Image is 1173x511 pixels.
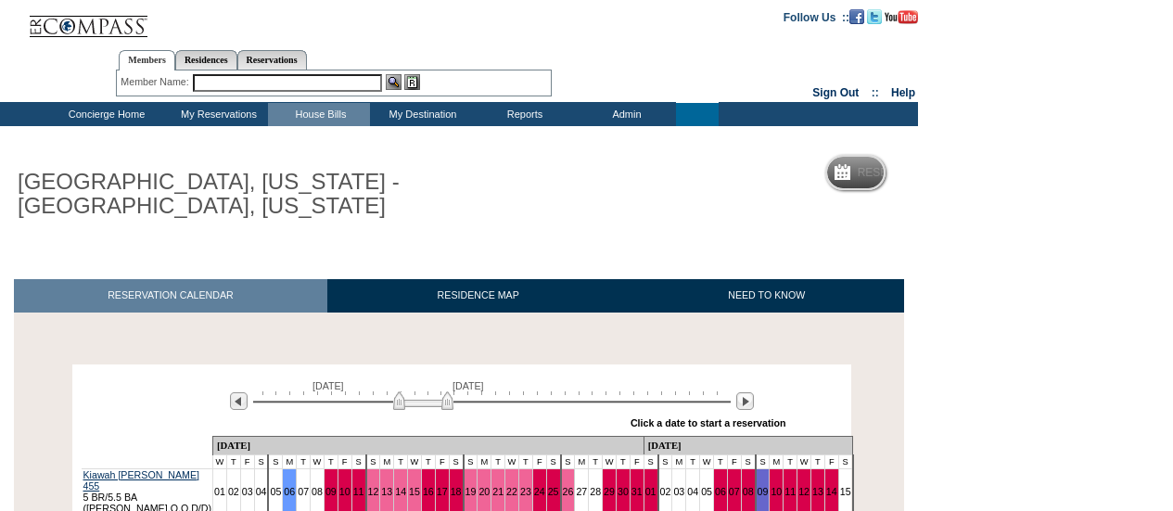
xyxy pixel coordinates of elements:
td: S [546,454,560,468]
a: 06 [715,486,726,497]
td: S [658,454,672,468]
a: 17 [437,486,448,497]
td: W [213,454,227,468]
td: Admin [574,103,676,126]
td: [DATE] [213,436,644,454]
td: My Reservations [166,103,268,126]
a: 22 [506,486,517,497]
td: T [589,454,603,468]
a: 20 [478,486,490,497]
span: :: [872,86,879,99]
td: W [505,454,519,468]
a: 06 [284,486,295,497]
a: 07 [729,486,740,497]
td: T [518,454,532,468]
td: S [351,454,365,468]
span: [DATE] [312,380,344,391]
td: W [797,454,811,468]
a: NEED TO KNOW [629,279,904,312]
td: S [756,454,770,468]
td: W [603,454,617,468]
h5: Reservation Calendar [858,167,1000,179]
td: T [421,454,435,468]
td: House Bills [268,103,370,126]
td: Concierge Home [44,103,166,126]
a: 14 [395,486,406,497]
td: T [811,454,825,468]
td: S [268,454,282,468]
td: Follow Us :: [784,9,849,24]
a: 14 [826,486,837,497]
a: Kiawah [PERSON_NAME] 455 [83,469,200,492]
a: 18 [451,486,462,497]
a: 31 [631,486,643,497]
a: 09 [758,486,769,497]
td: F [532,454,546,468]
td: S [561,454,575,468]
img: Follow us on Twitter [867,9,882,24]
a: 09 [325,486,337,497]
a: 11 [784,486,796,497]
td: F [824,454,838,468]
td: M [770,454,784,468]
td: T [491,454,505,468]
td: S [254,454,268,468]
h1: [GEOGRAPHIC_DATA], [US_STATE] - [GEOGRAPHIC_DATA], [US_STATE] [14,166,429,223]
img: Subscribe to our YouTube Channel [885,10,918,24]
a: Residences [175,50,237,70]
span: [DATE] [453,380,484,391]
td: M [672,454,686,468]
img: Next [736,392,754,410]
a: Subscribe to our YouTube Channel [885,10,918,21]
a: 12 [368,486,379,497]
td: T [713,454,727,468]
td: W [408,454,422,468]
td: S [464,454,478,468]
img: Previous [230,392,248,410]
a: Reservations [237,50,307,70]
a: 08 [743,486,754,497]
a: 21 [492,486,504,497]
a: Become our fan on Facebook [849,10,864,21]
td: M [283,454,297,468]
a: Follow us on Twitter [867,10,882,21]
a: 01 [645,486,657,497]
img: Reservations [404,74,420,90]
td: F [727,454,741,468]
a: 29 [604,486,615,497]
img: View [386,74,402,90]
td: W [311,454,325,468]
td: F [435,454,449,468]
a: 24 [534,486,545,497]
td: F [240,454,254,468]
td: F [630,454,644,468]
a: Members [119,50,175,70]
a: 13 [812,486,823,497]
a: 16 [423,486,434,497]
td: S [366,454,380,468]
td: M [575,454,589,468]
a: RESERVATION CALENDAR [14,279,327,312]
td: F [338,454,351,468]
td: M [478,454,491,468]
td: T [324,454,338,468]
td: T [784,454,797,468]
td: S [644,454,657,468]
div: Click a date to start a reservation [631,417,786,428]
a: Sign Out [812,86,859,99]
a: 13 [381,486,392,497]
a: 25 [548,486,559,497]
div: Member Name: [121,74,192,90]
a: 26 [563,486,574,497]
a: 15 [409,486,420,497]
td: T [297,454,311,468]
td: My Destination [370,103,472,126]
a: RESIDENCE MAP [327,279,630,312]
td: W [700,454,714,468]
td: Reports [472,103,574,126]
a: 10 [771,486,782,497]
a: 11 [353,486,364,497]
td: T [226,454,240,468]
a: 19 [465,486,477,497]
td: T [616,454,630,468]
